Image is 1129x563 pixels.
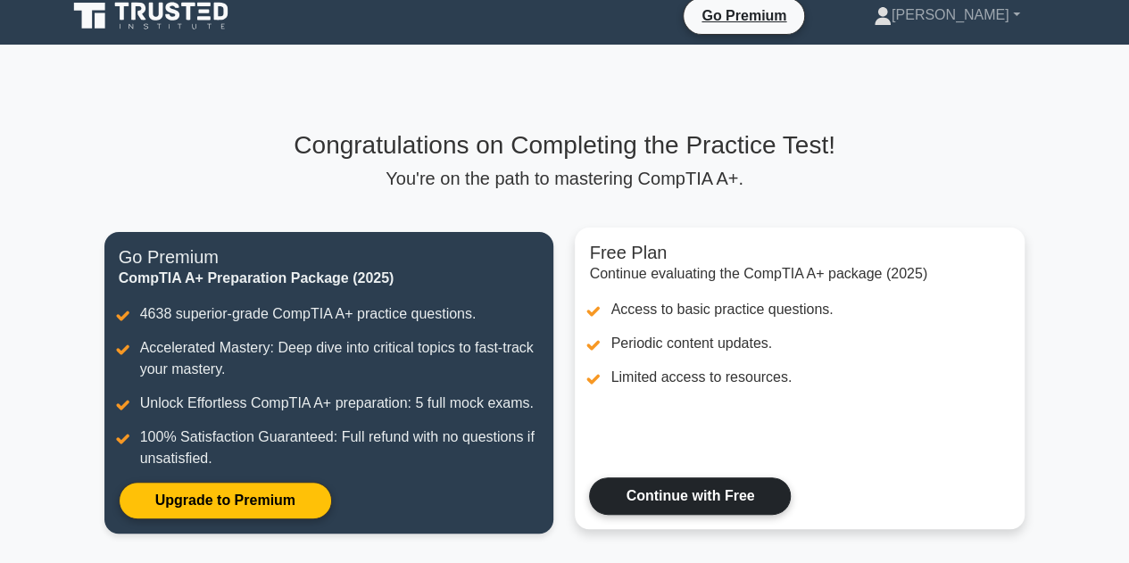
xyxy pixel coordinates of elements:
[589,477,791,515] a: Continue with Free
[691,4,797,27] a: Go Premium
[119,482,332,519] a: Upgrade to Premium
[104,168,1025,189] p: You're on the path to mastering CompTIA A+.
[104,130,1025,161] h3: Congratulations on Completing the Practice Test!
